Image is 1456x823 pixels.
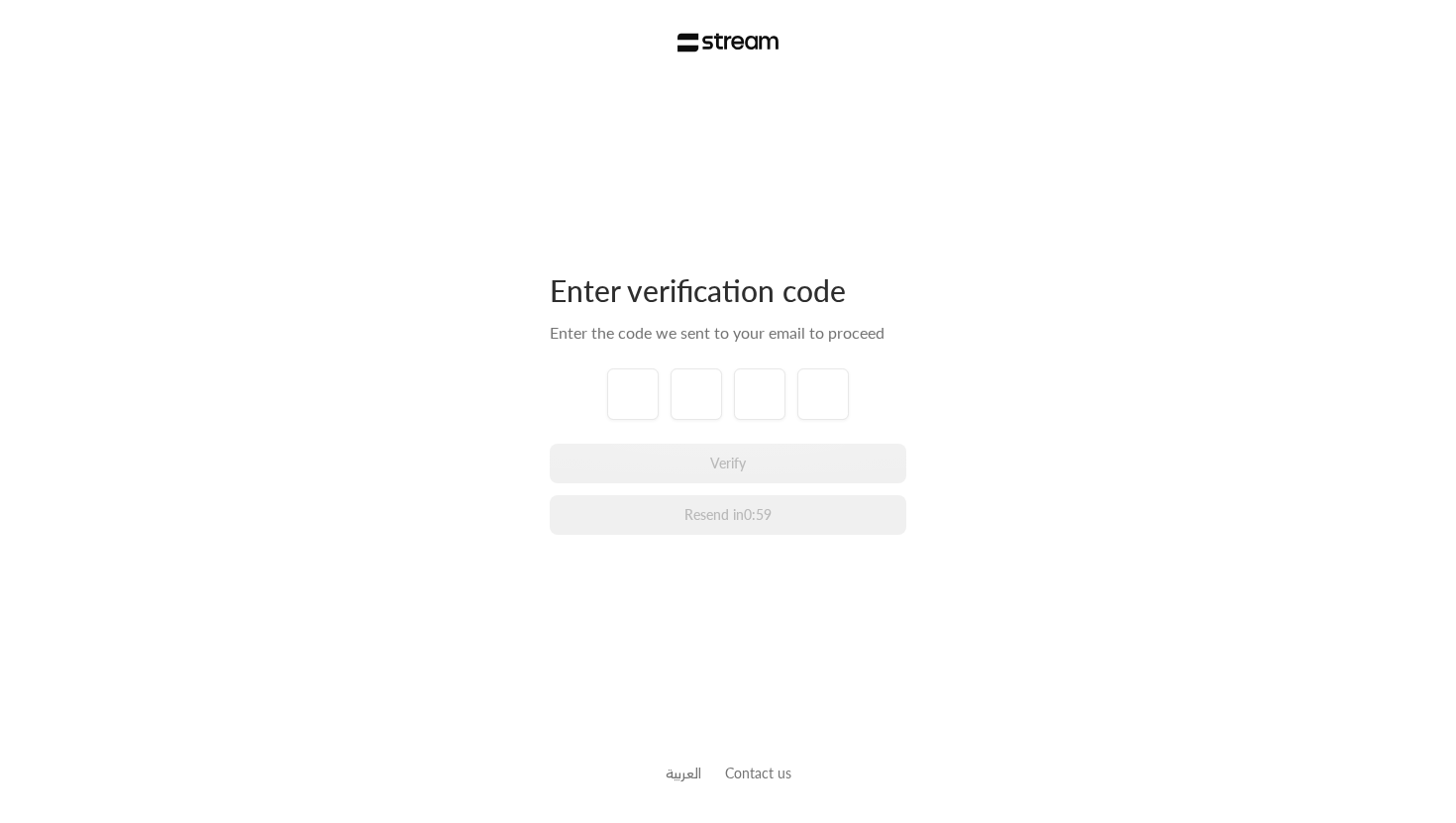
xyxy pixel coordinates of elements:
[666,755,701,791] a: العربية
[550,271,906,309] div: Enter verification code
[677,33,780,52] img: Stream Logo
[550,321,906,345] div: Enter the code we sent to your email to proceed
[725,765,791,781] a: Contact us
[725,763,791,783] button: Contact us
